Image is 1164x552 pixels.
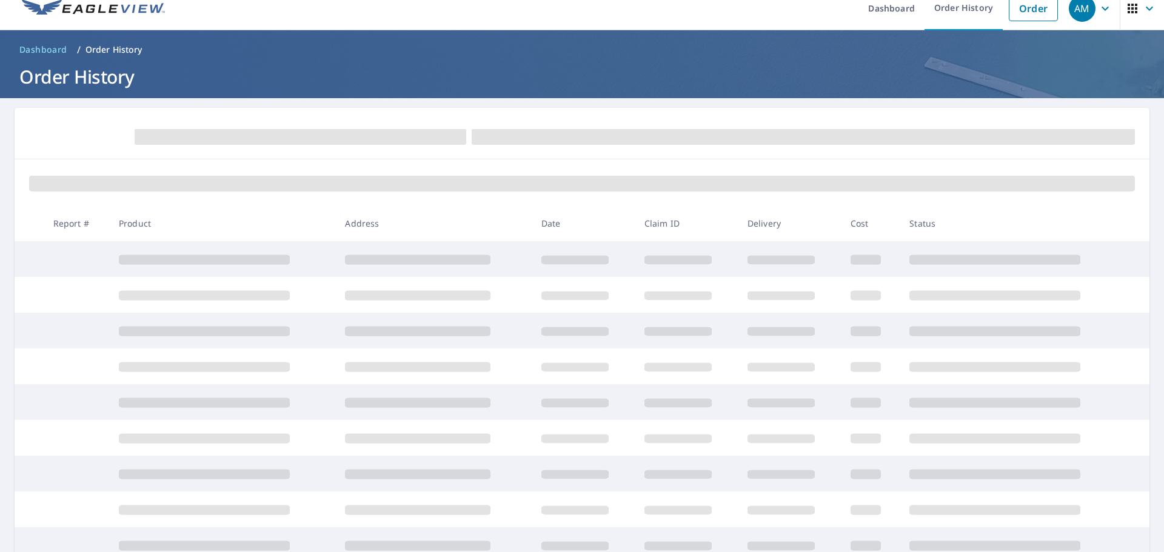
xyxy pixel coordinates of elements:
[900,205,1126,241] th: Status
[109,205,335,241] th: Product
[77,42,81,57] li: /
[532,205,635,241] th: Date
[19,44,67,56] span: Dashboard
[15,40,72,59] a: Dashboard
[841,205,900,241] th: Cost
[15,64,1149,89] h1: Order History
[15,40,1149,59] nav: breadcrumb
[335,205,531,241] th: Address
[44,205,109,241] th: Report #
[85,44,142,56] p: Order History
[635,205,738,241] th: Claim ID
[738,205,841,241] th: Delivery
